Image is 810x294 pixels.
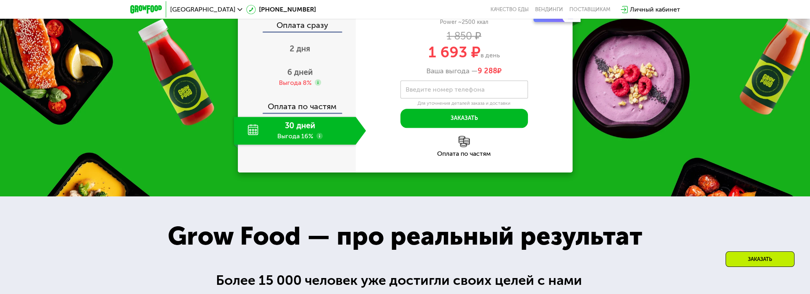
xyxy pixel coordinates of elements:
div: Оплата по частям [239,94,356,113]
label: Введите номер телефона [406,87,484,92]
span: [GEOGRAPHIC_DATA] [170,6,235,13]
a: [PHONE_NUMBER] [246,5,316,14]
span: 9 288 [478,67,497,75]
div: Grow Food — про реальный результат [150,217,660,256]
span: 2 дня [290,44,310,53]
div: Выгода 8% [279,78,312,87]
div: Оплата по частям [356,151,573,157]
span: 1 693 ₽ [428,43,481,61]
div: Заказать [726,251,794,267]
div: Оплата сразу [239,21,356,31]
div: Power ~2500 ккал [356,19,573,26]
div: Для уточнения деталей заказа и доставки [400,100,528,107]
div: Ваша выгода — [356,67,573,76]
div: 1 850 ₽ [356,32,573,41]
button: Заказать [400,109,528,128]
span: в день [481,51,500,59]
a: Вендинги [535,6,563,13]
div: Более 15 000 человек уже достигли своих целей с нами [216,270,594,291]
img: l6xcnZfty9opOoJh.png [459,136,470,147]
a: Качество еды [490,6,529,13]
span: 6 дней [287,67,313,77]
div: поставщикам [569,6,610,13]
div: Личный кабинет [630,5,680,14]
span: ₽ [478,67,502,76]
